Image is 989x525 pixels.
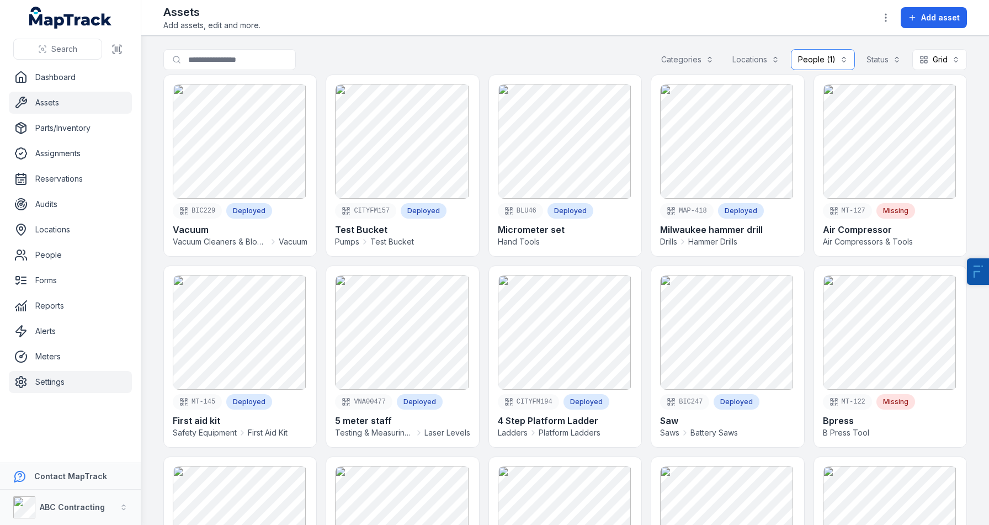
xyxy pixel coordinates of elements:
span: Add asset [921,12,960,23]
a: Alerts [9,320,132,342]
a: Settings [9,371,132,393]
button: Add asset [901,7,967,28]
strong: Contact MapTrack [34,471,107,481]
a: MapTrack [29,7,112,29]
button: Search [13,39,102,60]
a: Parts/Inventory [9,117,132,139]
strong: ABC Contracting [40,502,105,512]
a: People [9,244,132,266]
a: Audits [9,193,132,215]
a: Meters [9,346,132,368]
button: People (1) [791,49,855,70]
span: Add assets, edit and more. [163,20,260,31]
a: Forms [9,269,132,291]
button: Status [859,49,908,70]
h2: Assets [163,4,260,20]
button: Grid [912,49,967,70]
a: Reservations [9,168,132,190]
span: Search [51,44,77,55]
a: Assets [9,92,132,114]
a: Dashboard [9,66,132,88]
a: Assignments [9,142,132,165]
a: Reports [9,295,132,317]
a: Locations [9,219,132,241]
